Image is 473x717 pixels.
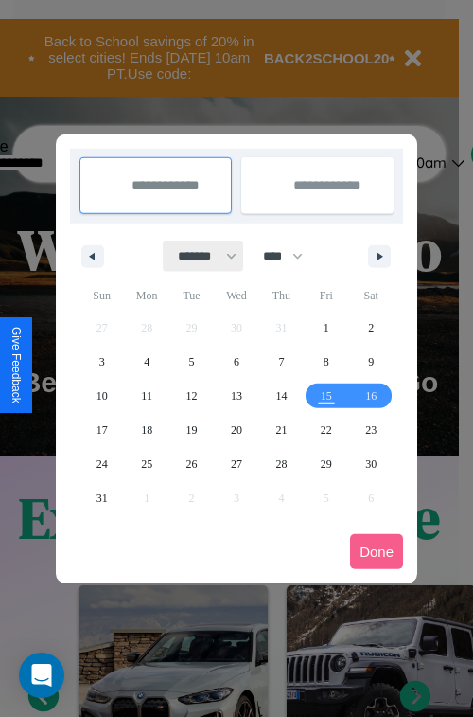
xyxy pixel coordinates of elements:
[275,379,287,413] span: 14
[124,379,168,413] button: 11
[259,379,304,413] button: 14
[96,481,108,515] span: 31
[349,447,394,481] button: 30
[96,379,108,413] span: 10
[321,379,332,413] span: 15
[321,413,332,447] span: 22
[186,379,198,413] span: 12
[96,447,108,481] span: 24
[214,379,258,413] button: 13
[141,413,152,447] span: 18
[169,413,214,447] button: 19
[275,413,287,447] span: 21
[368,311,374,345] span: 2
[349,413,394,447] button: 23
[79,280,124,311] span: Sun
[214,345,258,379] button: 6
[349,311,394,345] button: 2
[365,413,377,447] span: 23
[368,345,374,379] span: 9
[365,447,377,481] span: 30
[231,447,242,481] span: 27
[214,280,258,311] span: Wed
[141,447,152,481] span: 25
[304,447,348,481] button: 29
[99,345,105,379] span: 3
[349,280,394,311] span: Sat
[79,379,124,413] button: 10
[278,345,284,379] span: 7
[365,379,377,413] span: 16
[324,311,329,345] span: 1
[124,280,168,311] span: Mon
[214,413,258,447] button: 20
[275,447,287,481] span: 28
[189,345,195,379] span: 5
[96,413,108,447] span: 17
[79,447,124,481] button: 24
[304,413,348,447] button: 22
[349,379,394,413] button: 16
[214,447,258,481] button: 27
[9,327,23,403] div: Give Feedback
[259,280,304,311] span: Thu
[259,413,304,447] button: 21
[259,447,304,481] button: 28
[321,447,332,481] span: 29
[141,379,152,413] span: 11
[304,379,348,413] button: 15
[324,345,329,379] span: 8
[350,534,403,569] button: Done
[231,379,242,413] span: 13
[231,413,242,447] span: 20
[259,345,304,379] button: 7
[79,481,124,515] button: 31
[124,345,168,379] button: 4
[79,413,124,447] button: 17
[304,311,348,345] button: 1
[186,413,198,447] span: 19
[234,345,239,379] span: 6
[169,447,214,481] button: 26
[304,345,348,379] button: 8
[124,447,168,481] button: 25
[19,653,64,698] div: Open Intercom Messenger
[124,413,168,447] button: 18
[186,447,198,481] span: 26
[169,345,214,379] button: 5
[349,345,394,379] button: 9
[304,280,348,311] span: Fri
[79,345,124,379] button: 3
[169,280,214,311] span: Tue
[169,379,214,413] button: 12
[144,345,149,379] span: 4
